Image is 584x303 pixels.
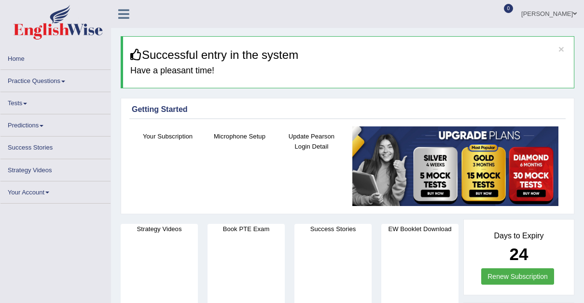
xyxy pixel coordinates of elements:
[0,92,111,111] a: Tests
[280,131,343,151] h4: Update Pearson Login Detail
[208,224,285,234] h4: Book PTE Exam
[209,131,271,141] h4: Microphone Setup
[381,224,459,234] h4: EW Booklet Download
[510,245,528,263] b: 24
[0,137,111,155] a: Success Stories
[0,181,111,200] a: Your Account
[130,66,567,76] h4: Have a pleasant time!
[474,232,563,240] h4: Days to Expiry
[0,48,111,67] a: Home
[137,131,199,141] h4: Your Subscription
[352,126,558,206] img: small5.jpg
[294,224,372,234] h4: Success Stories
[0,159,111,178] a: Strategy Videos
[481,268,554,285] a: Renew Subscription
[0,114,111,133] a: Predictions
[558,44,564,54] button: ×
[0,70,111,89] a: Practice Questions
[121,224,198,234] h4: Strategy Videos
[504,4,514,13] span: 0
[132,104,563,115] div: Getting Started
[130,49,567,61] h3: Successful entry in the system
